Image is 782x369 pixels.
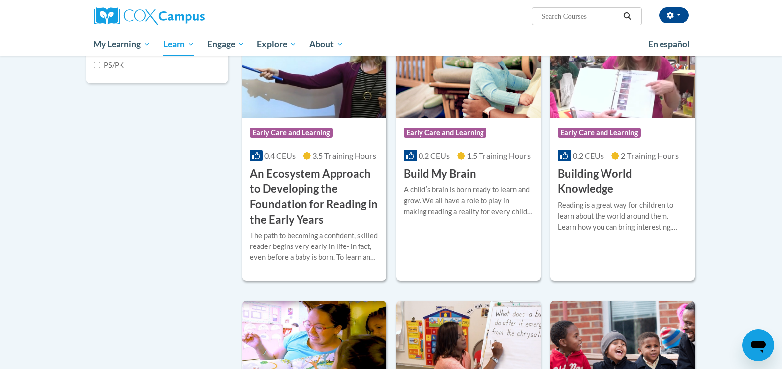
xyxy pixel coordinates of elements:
[242,17,387,281] a: Course LogoEarly Care and Learning0.4 CEUs3.5 Training Hours An Ecosystem Approach to Developing ...
[257,38,297,50] span: Explore
[163,38,194,50] span: Learn
[558,166,687,197] h3: Building World Knowledge
[621,151,679,160] span: 2 Training Hours
[550,17,695,118] img: Course Logo
[250,33,303,56] a: Explore
[87,33,157,56] a: My Learning
[201,33,251,56] a: Engage
[404,184,533,217] div: A childʹs brain is born ready to learn and grow. We all have a role to play in making reading a r...
[648,39,690,49] span: En español
[467,151,531,160] span: 1.5 Training Hours
[550,17,695,281] a: Course LogoEarly Care and Learning0.2 CEUs2 Training Hours Building World KnowledgeReading is a g...
[404,166,476,182] h3: Build My Brain
[396,17,541,118] img: Course Logo
[659,7,689,23] button: Account Settings
[79,33,704,56] div: Main menu
[303,33,350,56] a: About
[250,166,379,227] h3: An Ecosystem Approach to Developing the Foundation for Reading in the Early Years
[642,34,696,55] a: En español
[742,329,774,361] iframe: Button to launch messaging window
[94,7,282,25] a: Cox Campus
[558,200,687,233] div: Reading is a great way for children to learn about the world around them. Learn how you can bring...
[94,62,100,68] input: Checkbox for Options
[94,60,124,71] label: PS/PK
[250,230,379,263] div: The path to becoming a confident, skilled reader begins very early in life- in fact, even before ...
[558,128,641,138] span: Early Care and Learning
[541,10,620,22] input: Search Courses
[264,151,296,160] span: 0.4 CEUs
[93,38,150,50] span: My Learning
[207,38,244,50] span: Engage
[573,151,604,160] span: 0.2 CEUs
[620,10,635,22] button: Search
[309,38,343,50] span: About
[250,128,333,138] span: Early Care and Learning
[396,17,541,281] a: Course LogoEarly Care and Learning0.2 CEUs1.5 Training Hours Build My BrainA childʹs brain is bor...
[404,128,486,138] span: Early Care and Learning
[312,151,376,160] span: 3.5 Training Hours
[94,7,205,25] img: Cox Campus
[242,17,387,118] img: Course Logo
[157,33,201,56] a: Learn
[419,151,450,160] span: 0.2 CEUs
